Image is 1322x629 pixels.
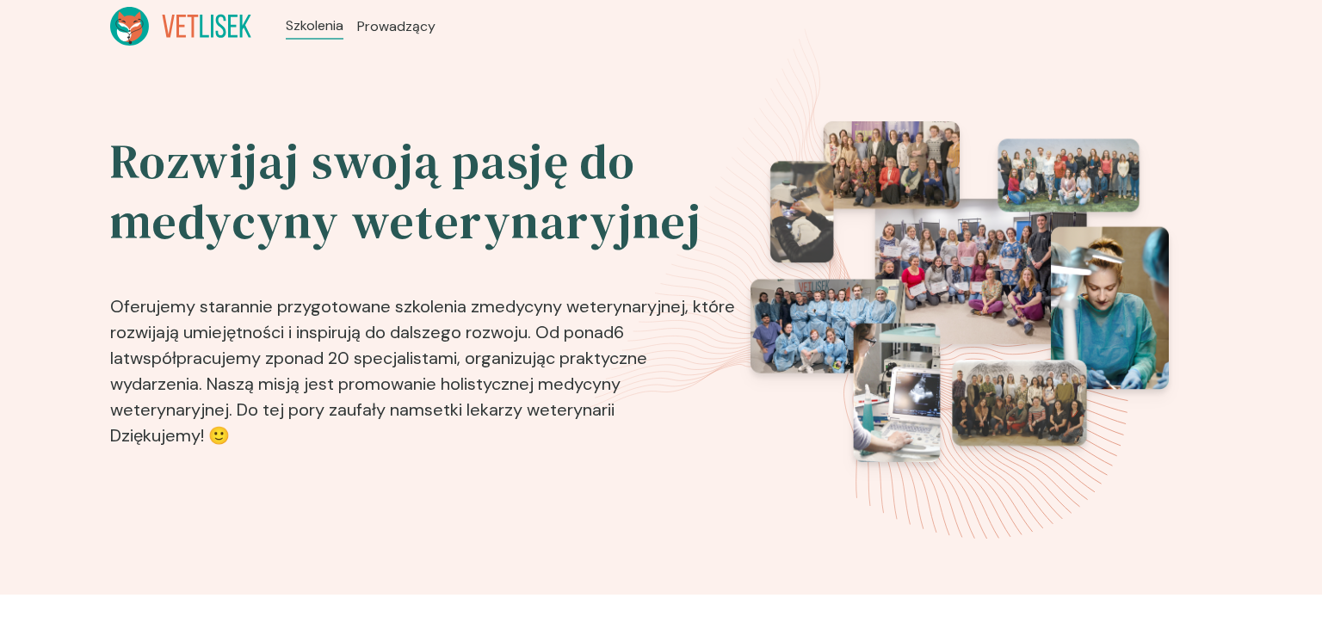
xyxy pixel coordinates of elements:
p: Oferujemy starannie przygotowane szkolenia z , które rozwijają umiejętności i inspirują do dalsze... [110,266,738,455]
a: Szkolenia [286,15,343,36]
b: medycyny weterynaryjnej [479,295,685,318]
b: ponad 20 specjalistami [274,347,457,369]
img: eventsPhotosRoll2.png [751,121,1169,462]
b: setki lekarzy weterynarii [424,398,615,421]
a: Prowadzący [357,16,436,37]
h2: Rozwijaj swoją pasję do medycyny weterynaryjnej [110,132,738,252]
